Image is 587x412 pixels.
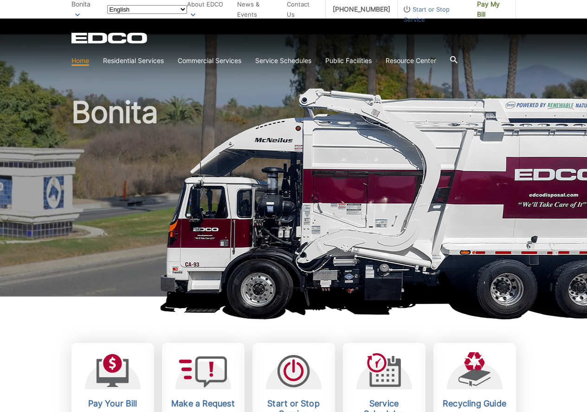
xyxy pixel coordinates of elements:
a: EDCD logo. Return to the homepage. [71,32,148,44]
h1: Bonita [71,97,516,301]
select: Select a language [107,5,187,14]
h2: Pay Your Bill [78,399,147,409]
a: Commercial Services [178,56,241,66]
a: Resource Center [386,56,436,66]
h2: Make a Request [169,399,238,409]
a: Public Facilities [325,56,372,66]
a: Residential Services [103,56,164,66]
h2: Recycling Guide [440,399,509,409]
a: Home [71,56,89,66]
a: Service Schedules [255,56,311,66]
